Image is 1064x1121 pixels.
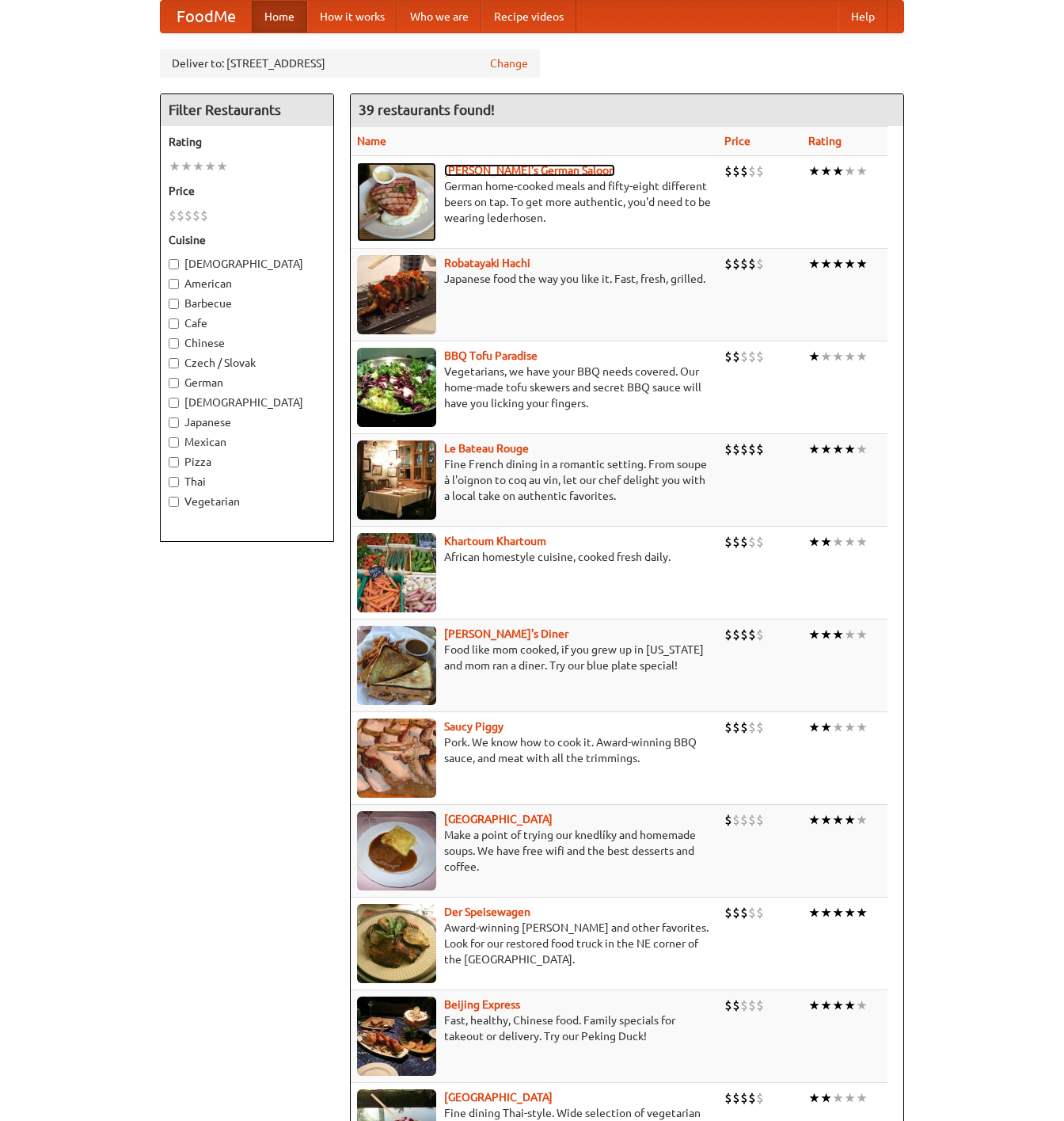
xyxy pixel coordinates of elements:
li: ★ [844,904,856,921]
img: beijing.jpg [357,997,436,1076]
li: $ [748,997,756,1014]
li: $ [748,904,756,921]
li: $ [724,440,732,458]
li: $ [748,533,756,551]
li: $ [732,997,740,1014]
li: ★ [856,997,868,1014]
li: $ [740,440,748,458]
b: [PERSON_NAME]'s German Saloon [444,164,615,177]
li: ★ [808,162,820,180]
a: Change [490,55,528,71]
li: ★ [856,811,868,829]
li: ★ [844,255,856,273]
p: Award-winning [PERSON_NAME] and other favorites. Look for our restored food truck in the NE corne... [357,920,712,967]
img: robatayaki.jpg [357,255,436,334]
li: ★ [856,904,868,921]
li: ★ [808,1089,820,1107]
li: $ [732,811,740,829]
li: $ [724,719,732,736]
b: [GEOGRAPHIC_DATA] [444,813,553,825]
input: Mexican [169,437,179,448]
img: saucy.jpg [357,719,436,798]
a: Der Speisewagen [444,906,530,918]
li: $ [748,811,756,829]
li: ★ [820,255,832,273]
p: Make a point of trying our knedlíky and homemade soups. We have free wifi and the best desserts a... [357,827,712,875]
a: Le Bateau Rouge [444,442,529,455]
li: ★ [844,162,856,180]
li: ★ [820,811,832,829]
li: ★ [820,162,832,180]
li: ★ [820,626,832,643]
a: Price [724,135,750,147]
li: $ [740,255,748,273]
li: $ [740,348,748,365]
p: African homestyle cuisine, cooked fresh daily. [357,549,712,565]
a: Robatayaki Hachi [444,257,530,269]
p: Food like mom cooked, if you grew up in [US_STATE] and mom ran a diner. Try our blue plate special! [357,642,712,673]
a: FoodMe [161,1,252,32]
p: German home-cooked meals and fifty-eight different beers on tap. To get more authentic, you'd nee... [357,178,712,226]
label: [DEMOGRAPHIC_DATA] [169,395,325,410]
h4: Filter Restaurants [161,94,333,126]
li: $ [200,207,208,224]
img: esthers.jpg [357,162,436,242]
a: Who we are [397,1,481,32]
li: ★ [844,1089,856,1107]
li: ★ [808,440,820,458]
li: $ [732,533,740,551]
li: ★ [832,811,844,829]
li: ★ [856,719,868,736]
li: $ [724,533,732,551]
li: $ [724,997,732,1014]
label: Japanese [169,414,325,430]
input: Thai [169,477,179,487]
li: ★ [820,348,832,365]
a: Beijing Express [444,998,520,1011]
li: ★ [844,719,856,736]
li: ★ [856,348,868,365]
li: ★ [216,158,228,175]
li: ★ [808,626,820,643]
li: $ [724,162,732,180]
label: Pizza [169,454,325,470]
li: $ [732,719,740,736]
li: $ [756,348,764,365]
li: $ [740,533,748,551]
li: $ [748,255,756,273]
li: ★ [820,719,832,736]
li: ★ [832,348,844,365]
li: $ [724,255,732,273]
li: $ [192,207,200,224]
li: ★ [808,811,820,829]
li: ★ [832,997,844,1014]
li: $ [724,348,732,365]
li: $ [732,348,740,365]
h5: Price [169,183,325,199]
li: ★ [856,626,868,643]
li: ★ [808,533,820,551]
input: [DEMOGRAPHIC_DATA] [169,398,179,408]
li: ★ [820,440,832,458]
li: $ [184,207,192,224]
li: ★ [832,626,844,643]
li: ★ [832,440,844,458]
a: BBQ Tofu Paradise [444,349,538,362]
input: Barbecue [169,299,179,309]
li: $ [756,626,764,643]
li: ★ [856,533,868,551]
li: ★ [832,904,844,921]
label: Thai [169,474,325,490]
li: ★ [820,904,832,921]
li: $ [732,904,740,921]
li: $ [740,811,748,829]
li: $ [169,207,177,224]
li: ★ [832,1089,844,1107]
a: Home [252,1,307,32]
li: ★ [820,1089,832,1107]
li: $ [756,997,764,1014]
li: $ [756,440,764,458]
li: ★ [856,162,868,180]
